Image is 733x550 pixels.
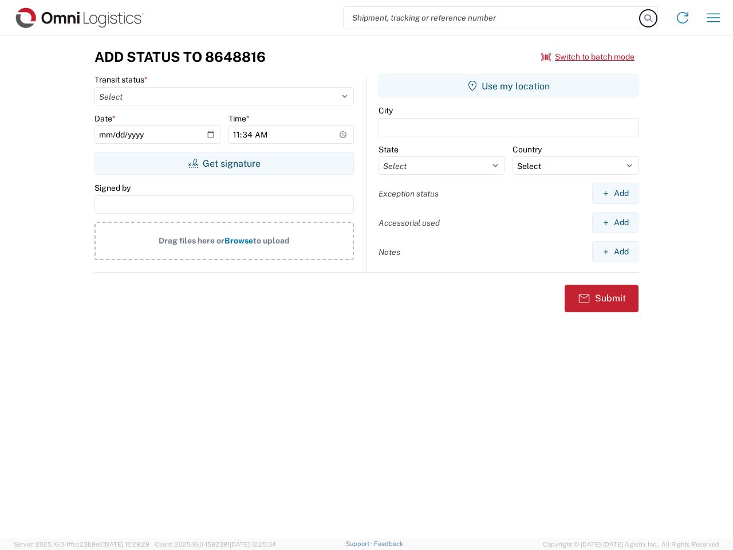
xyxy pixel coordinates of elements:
[543,539,719,549] span: Copyright © [DATE]-[DATE] Agistix Inc., All Rights Reserved
[94,113,116,124] label: Date
[541,48,635,66] button: Switch to batch mode
[94,49,266,65] h3: Add Status to 8648816
[379,105,393,116] label: City
[94,152,354,175] button: Get signature
[224,236,253,245] span: Browse
[94,74,148,85] label: Transit status
[379,144,399,155] label: State
[159,236,224,245] span: Drag files here or
[592,241,639,262] button: Add
[228,113,250,124] label: Time
[344,7,640,29] input: Shipment, tracking or reference number
[379,74,639,97] button: Use my location
[379,247,400,257] label: Notes
[155,541,276,548] span: Client: 2025.16.0-1592391
[103,541,149,548] span: [DATE] 12:29:29
[14,541,149,548] span: Server: 2025.16.0-1ffcc23b9e2
[565,285,639,312] button: Submit
[253,236,290,245] span: to upload
[379,218,440,228] label: Accessorial used
[379,188,439,199] label: Exception status
[513,144,542,155] label: Country
[592,212,639,233] button: Add
[592,183,639,204] button: Add
[346,540,375,547] a: Support
[94,183,131,193] label: Signed by
[230,541,276,548] span: [DATE] 12:25:34
[374,540,403,547] a: Feedback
